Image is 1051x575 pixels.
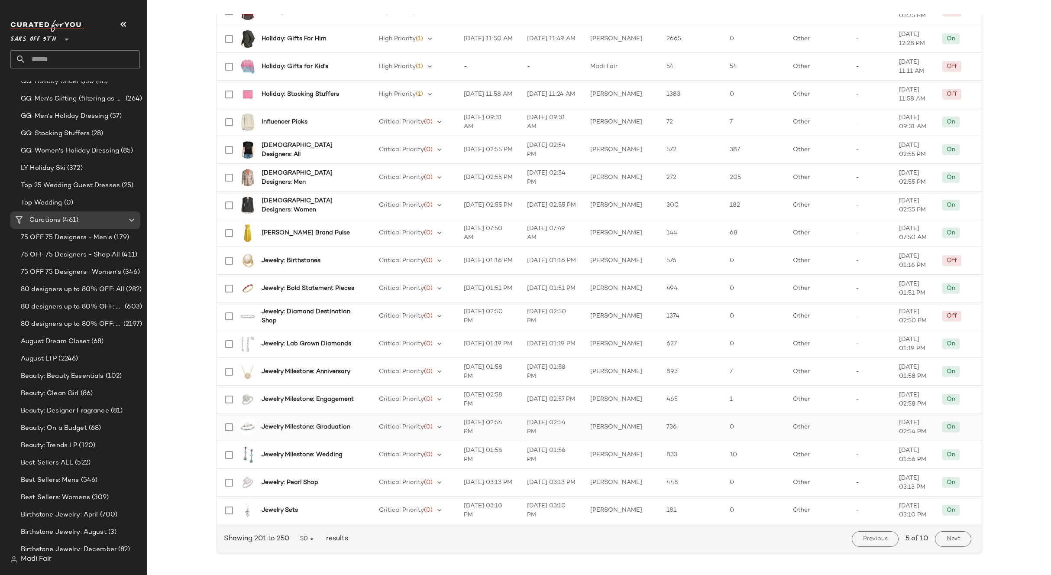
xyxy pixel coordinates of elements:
[660,441,723,469] td: 833
[892,219,935,247] td: [DATE] 07:50 AM
[379,313,424,319] span: Critical Priority
[457,441,520,469] td: [DATE] 01:56 PM
[947,395,955,404] div: On
[723,497,786,524] td: 0
[239,86,256,103] img: 0400023023852_PETALPINK
[262,141,358,159] b: [DEMOGRAPHIC_DATA] Designers: All
[583,441,660,469] td: [PERSON_NAME]
[520,386,583,413] td: [DATE] 02:57 PM
[424,202,433,208] span: (0)
[892,413,935,441] td: [DATE] 02:54 PM
[892,469,935,497] td: [DATE] 03:13 PM
[849,386,892,413] td: -
[262,422,350,432] b: Jewelry Milestone: Graduation
[21,129,90,139] span: GG: Stocking Stuffers
[457,136,520,164] td: [DATE] 02:55 PM
[379,285,424,292] span: Critical Priority
[723,275,786,302] td: 0
[379,396,424,403] span: Critical Priority
[21,285,124,295] span: 80 designers up to 80% OFF: All
[239,363,256,380] img: 0400022021171
[379,119,424,125] span: Critical Priority
[21,94,124,104] span: GG: Men's Gifting (filtering as women's)
[849,497,892,524] td: -
[90,337,104,347] span: (68)
[65,163,83,173] span: (372)
[786,219,849,247] td: Other
[239,30,256,48] img: 0400021756849_ARMYGREEN
[62,198,73,208] span: (0)
[583,247,660,275] td: [PERSON_NAME]
[239,335,256,353] img: 0400022681860_WHITEGOLD
[786,81,849,108] td: Other
[262,307,358,325] b: Jewelry: Diamond Destination Shop
[424,396,433,403] span: (0)
[262,395,354,404] b: Jewelry Milestone: Engagement
[786,469,849,497] td: Other
[583,330,660,358] td: [PERSON_NAME]
[379,36,416,42] span: High Priority
[262,256,320,265] b: Jewelry: Birthstones
[124,285,142,295] span: (282)
[98,510,118,520] span: (700)
[520,53,583,81] td: -
[120,250,137,260] span: (411)
[21,354,57,364] span: August LTP
[723,53,786,81] td: 54
[947,62,957,71] div: Off
[379,63,416,70] span: High Priority
[239,252,256,270] img: 0400025064484_YELLOWGOLD
[457,53,520,81] td: -
[21,111,108,121] span: GG: Men's Holiday Dressing
[947,145,955,154] div: On
[786,302,849,330] td: Other
[424,452,433,458] span: (0)
[73,458,91,468] span: (522)
[262,506,298,515] b: Jewelry Sets
[457,25,520,53] td: [DATE] 11:50 AM
[21,527,107,537] span: Birthstone Jewelry: August
[947,506,955,515] div: On
[416,63,423,70] span: (1)
[583,136,660,164] td: [PERSON_NAME]
[239,419,256,436] img: 0400025057901_SILVER
[892,358,935,386] td: [DATE] 01:58 PM
[121,267,140,277] span: (346)
[379,91,416,97] span: High Priority
[892,275,935,302] td: [DATE] 01:51 PM
[424,341,433,347] span: (0)
[21,302,123,312] span: 80 designers up to 80% OFF: Men's
[10,20,84,32] img: cfy_white_logo.C9jOOHJF.svg
[10,556,17,563] img: svg%3e
[424,479,433,486] span: (0)
[379,341,424,347] span: Critical Priority
[583,275,660,302] td: [PERSON_NAME]
[239,391,256,408] img: 0400025067710
[849,164,892,192] td: -
[849,441,892,469] td: -
[520,164,583,192] td: [DATE] 02:54 PM
[723,219,786,247] td: 68
[457,192,520,219] td: [DATE] 02:55 PM
[29,215,61,225] span: Curations
[21,458,73,468] span: Best Sellers ALL
[892,108,935,136] td: [DATE] 09:31 AM
[520,469,583,497] td: [DATE] 03:13 PM
[786,413,849,441] td: Other
[57,354,78,364] span: (2246)
[723,192,786,219] td: 182
[416,91,423,97] span: (1)
[786,386,849,413] td: Other
[849,81,892,108] td: -
[239,197,256,214] img: 0400021426242_CHARCOAL
[723,302,786,330] td: 0
[723,81,786,108] td: 0
[892,81,935,108] td: [DATE] 11:58 AM
[786,192,849,219] td: Other
[892,247,935,275] td: [DATE] 01:16 PM
[947,339,955,348] div: On
[300,535,316,543] span: 50
[379,174,424,181] span: Critical Priority
[21,423,87,433] span: Beauty: On a Budget
[424,174,433,181] span: (0)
